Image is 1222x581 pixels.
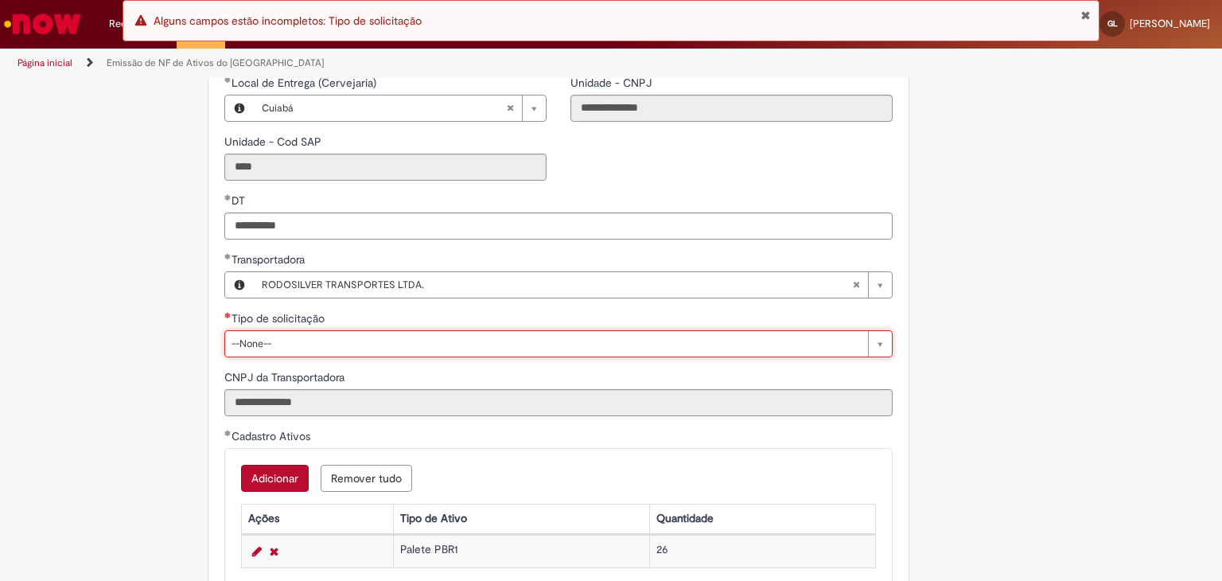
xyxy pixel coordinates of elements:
th: Tipo de Ativo [394,504,650,533]
span: Tipo de solicitação [232,311,328,326]
button: Remove all rows for Cadastro Ativos [321,465,412,492]
span: Obrigatório Preenchido [224,194,232,201]
ul: Trilhas de página [12,49,803,78]
span: Cuiabá [262,96,506,121]
button: Transportadora, Visualizar este registro RODOSILVER TRANSPORTES LTDA. [225,272,254,298]
input: Unidade - Cod SAP [224,154,547,181]
span: [PERSON_NAME] [1130,17,1210,30]
input: DT [224,213,893,240]
span: Somente leitura - Unidade - CNPJ [570,76,655,90]
button: Add a row for Cadastro Ativos [241,465,309,492]
img: ServiceNow [2,8,84,40]
input: CNPJ da Transportadora [224,389,893,416]
label: Somente leitura - Unidade - Cod SAP [224,134,325,150]
span: Obrigatório Preenchido [224,430,232,436]
td: 26 [650,535,876,567]
a: Remover linha 1 [266,542,282,561]
span: Alguns campos estão incompletos: Tipo de solicitação [154,14,422,28]
button: Local de Entrega (Cervejaria), Visualizar este registro Cuiabá [225,96,254,121]
span: Obrigatório Preenchido [224,253,232,259]
a: Limpar campo Transportadora [254,272,892,298]
span: Necessários - Transportadora [232,252,308,267]
th: Quantidade [650,504,876,533]
a: Página inicial [18,57,72,69]
button: Fechar Notificação [1080,9,1091,21]
label: Somente leitura - Unidade - CNPJ [570,75,655,91]
span: Requisições [109,16,165,32]
a: CuiabáLimpar campo Local de Entrega (Cervejaria) [254,96,546,121]
abbr: Limpar campo Local de Entrega (Cervejaria) [498,96,522,121]
span: Somente leitura - DT [232,193,248,208]
td: Palete PBR1 [394,535,650,567]
th: Ações [241,504,393,533]
input: Unidade - CNPJ [570,95,893,122]
span: Necessários [224,312,232,318]
span: Obrigatório Preenchido [224,76,232,83]
span: --None-- [232,331,860,357]
a: Editar Linha 1 [248,542,266,561]
span: Somente leitura - CNPJ da Transportadora [224,370,348,384]
span: RODOSILVER TRANSPORTES LTDA. [262,272,852,298]
abbr: Limpar campo Transportadora [844,272,868,298]
span: Necessários - Local de Entrega (Cervejaria) [232,76,379,90]
a: Emissão de NF de Ativos do [GEOGRAPHIC_DATA] [107,57,324,69]
span: GL [1107,18,1118,29]
span: Somente leitura - Unidade - Cod SAP [224,135,325,149]
span: Cadastro Ativos [232,429,313,443]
